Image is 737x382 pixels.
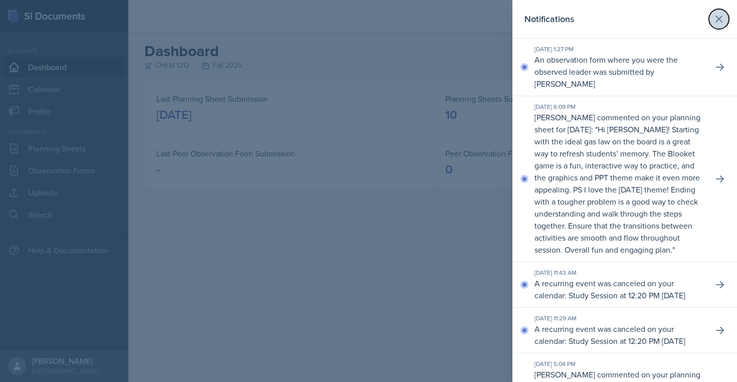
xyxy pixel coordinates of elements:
div: [DATE] 6:09 PM [534,102,705,111]
div: [DATE] 1:27 PM [534,45,705,54]
div: [DATE] 11:29 AM [534,314,705,323]
p: Hi [PERSON_NAME]! Starting with the ideal gas law on the board is a great way to refresh students... [534,124,700,255]
p: A recurring event was canceled on your calendar: Study Session at 12:20 PM [DATE] [534,277,705,301]
p: [PERSON_NAME] commented on your planning sheet for [DATE]: " " [534,111,705,256]
h2: Notifications [524,12,574,26]
p: An observation form where you were the observed leader was submitted by [PERSON_NAME] [534,54,705,90]
div: [DATE] 5:04 PM [534,359,705,368]
div: [DATE] 11:43 AM [534,268,705,277]
p: A recurring event was canceled on your calendar: Study Session at 12:20 PM [DATE] [534,323,705,347]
